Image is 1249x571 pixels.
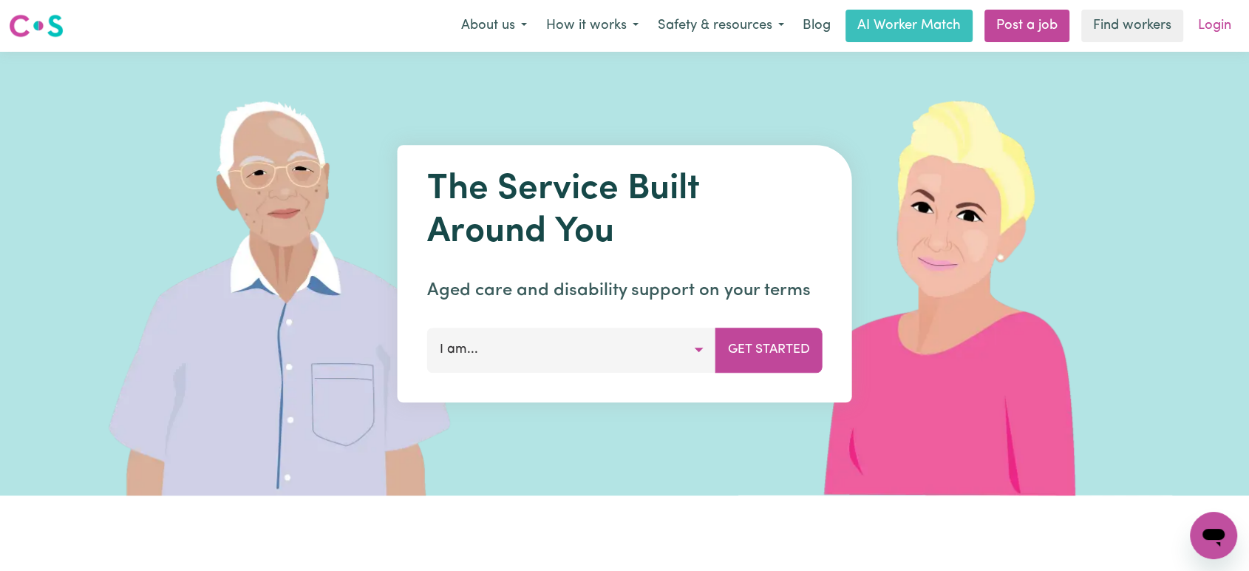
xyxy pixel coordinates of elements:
[1190,512,1237,559] iframe: Button to launch messaging window
[984,10,1069,42] a: Post a job
[9,13,64,39] img: Careseekers logo
[648,10,794,41] button: Safety & resources
[9,9,64,43] a: Careseekers logo
[452,10,537,41] button: About us
[427,169,823,254] h1: The Service Built Around You
[427,328,716,372] button: I am...
[1189,10,1240,42] a: Login
[794,10,840,42] a: Blog
[845,10,973,42] a: AI Worker Match
[537,10,648,41] button: How it works
[715,328,823,372] button: Get Started
[427,277,823,304] p: Aged care and disability support on your terms
[1081,10,1183,42] a: Find workers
